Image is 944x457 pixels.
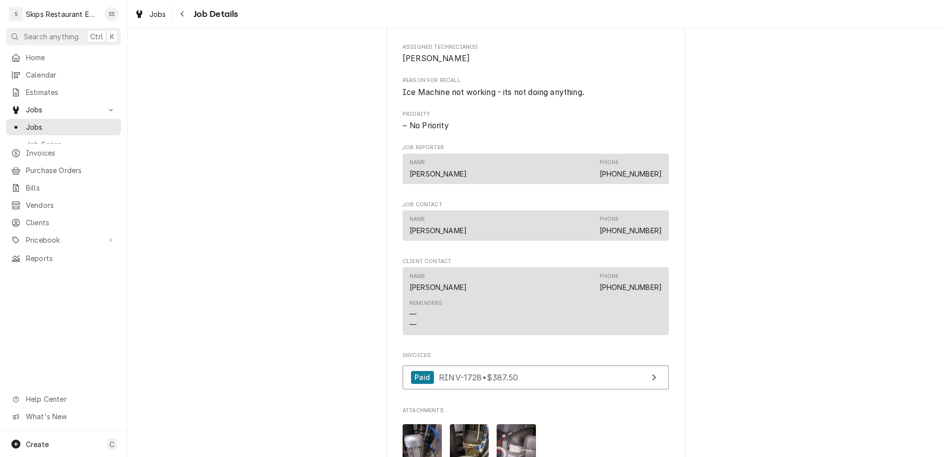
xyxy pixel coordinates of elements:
[105,7,118,21] div: SS
[26,148,116,158] span: Invoices
[403,407,669,415] span: Attachments
[403,352,669,360] span: Invoices
[410,299,442,330] div: Reminders
[6,232,121,248] a: Go to Pricebook
[410,319,417,330] div: —
[403,88,584,97] span: Ice Machine not working - its not doing anything.
[600,273,662,292] div: Phone
[403,87,669,98] span: Reason For Recall
[403,144,669,188] div: Job Reporter
[9,7,23,21] div: S
[410,169,467,179] div: [PERSON_NAME]
[439,372,518,382] span: RINV-1728 • $387.50
[410,282,467,292] div: [PERSON_NAME]
[105,7,118,21] div: Shan Skipper's Avatar
[26,122,116,132] span: Jobs
[403,77,669,85] span: Reason For Recall
[26,183,116,193] span: Bills
[403,352,669,394] div: Invoices
[26,253,116,264] span: Reports
[110,31,114,42] span: K
[410,273,467,292] div: Name
[410,309,417,319] div: —
[90,31,103,42] span: Ctrl
[26,9,99,19] div: Skips Restaurant Equipment
[600,159,619,167] div: Phone
[26,139,116,150] span: Job Series
[149,9,166,19] span: Jobs
[6,101,121,118] a: Go to Jobs
[403,258,669,340] div: Client Contact
[411,371,434,384] div: Paid
[410,299,442,307] div: Reminders
[600,273,619,280] div: Phone
[403,110,669,118] span: Priority
[6,408,121,425] a: Go to What's New
[403,43,669,65] div: Assigned Technician(s)
[26,394,115,404] span: Help Center
[410,215,425,223] div: Name
[403,20,411,30] span: 1h
[403,201,669,209] span: Job Contact
[600,170,662,178] a: [PHONE_NUMBER]
[410,215,467,235] div: Name
[410,159,425,167] div: Name
[403,258,669,266] span: Client Contact
[403,144,669,152] span: Job Reporter
[403,210,669,245] div: Job Contact List
[26,165,116,176] span: Purchase Orders
[6,84,121,100] a: Estimates
[26,217,116,228] span: Clients
[410,225,467,236] div: [PERSON_NAME]
[403,154,669,188] div: Job Reporter List
[26,87,116,97] span: Estimates
[24,31,79,42] span: Search anything
[403,110,669,132] div: Priority
[6,391,121,407] a: Go to Help Center
[403,267,669,335] div: Contact
[6,162,121,179] a: Purchase Orders
[191,7,238,21] span: Job Details
[26,70,116,80] span: Calendar
[6,28,121,45] button: Search anythingCtrlK
[403,54,470,63] span: [PERSON_NAME]
[403,120,669,132] div: No Priority
[175,6,191,22] button: Navigate back
[109,439,114,450] span: C
[600,283,662,291] a: [PHONE_NUMBER]
[410,273,425,280] div: Name
[600,215,662,235] div: Phone
[6,119,121,135] a: Jobs
[403,53,669,65] span: Assigned Technician(s)
[403,201,669,246] div: Job Contact
[26,235,101,245] span: Pricebook
[26,411,115,422] span: What's New
[26,440,49,449] span: Create
[403,267,669,340] div: Client Contact List
[403,43,669,51] span: Assigned Technician(s)
[26,104,101,115] span: Jobs
[6,67,121,83] a: Calendar
[410,159,467,179] div: Name
[130,6,170,22] a: Jobs
[600,226,662,235] a: [PHONE_NUMBER]
[403,366,669,390] a: View Invoice
[6,197,121,213] a: Vendors
[6,214,121,231] a: Clients
[403,210,669,241] div: Contact
[6,180,121,196] a: Bills
[6,136,121,153] a: Job Series
[403,154,669,184] div: Contact
[403,120,669,132] span: Priority
[6,250,121,267] a: Reports
[6,49,121,66] a: Home
[6,145,121,161] a: Invoices
[26,52,116,63] span: Home
[600,159,662,179] div: Phone
[403,77,669,98] div: Reason For Recall
[26,200,116,210] span: Vendors
[600,215,619,223] div: Phone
